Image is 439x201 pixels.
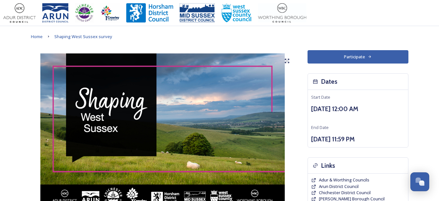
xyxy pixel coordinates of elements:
img: Crawley%20BC%20logo.jpg [100,3,120,23]
img: Arun%20District%20Council%20logo%20blue%20CMYK.jpg [42,3,68,23]
img: CDC%20Logo%20-%20you%20may%20have%20a%20better%20version.jpg [75,3,94,23]
img: 150ppimsdc%20logo%20blue.png [180,3,215,23]
img: WSCCPos-Spot-25mm.jpg [221,3,252,23]
button: Participate [308,50,408,64]
span: End Date [311,124,329,130]
a: Home [31,33,43,40]
img: Worthing_Adur%20%281%29.jpg [258,3,306,23]
span: Arun District Council [319,183,359,189]
span: Chichester District Council [319,190,371,195]
span: Home [31,34,43,39]
h3: Dates [321,77,337,86]
h3: [DATE] 11:59 PM [311,135,405,144]
a: Shaping West Sussex survey [54,33,112,40]
a: Chichester District Council [319,190,371,196]
a: Arun District Council [319,183,359,190]
a: Adur & Worthing Councils [319,177,369,183]
img: Adur%20logo%20%281%29.jpeg [3,3,36,23]
h3: [DATE] 12:00 AM [311,104,405,114]
button: Open Chat [410,172,429,191]
img: Horsham%20DC%20Logo.jpg [126,3,173,23]
h3: Links [321,161,335,170]
span: Start Date [311,94,330,100]
span: Shaping West Sussex survey [54,34,112,39]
